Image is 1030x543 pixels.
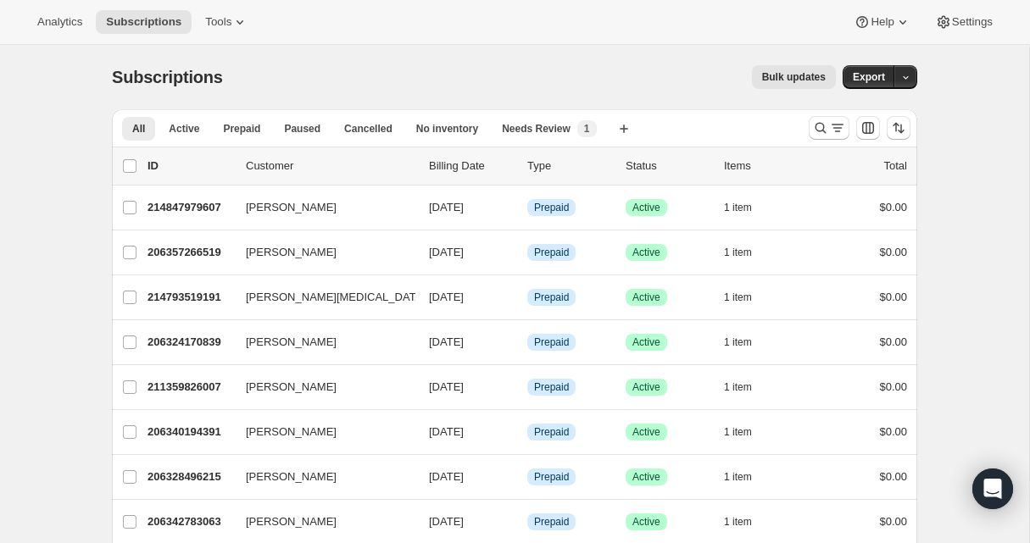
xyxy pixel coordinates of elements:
button: 1 item [724,196,771,219]
div: IDCustomerBilling DateTypeStatusItemsTotal [148,158,907,175]
button: Bulk updates [752,65,836,89]
span: Active [169,122,199,136]
span: Export [853,70,885,84]
span: Active [632,515,660,529]
span: Tools [205,15,231,29]
span: Cancelled [344,122,393,136]
span: 1 item [724,291,752,304]
button: Subscriptions [96,10,192,34]
span: [PERSON_NAME] [246,513,337,530]
span: 1 item [724,246,752,259]
p: 206342783063 [148,513,232,530]
div: 211359826007[PERSON_NAME][DATE]InfoPrepaidSuccessActive1 item$0.00 [148,375,907,399]
span: Active [632,246,660,259]
button: Tools [195,10,259,34]
div: 214793519191[PERSON_NAME][MEDICAL_DATA][DATE]InfoPrepaidSuccessActive1 item$0.00 [148,285,907,309]
button: [PERSON_NAME] [236,239,405,266]
div: 206324170839[PERSON_NAME][DATE]InfoPrepaidSuccessActive1 item$0.00 [148,330,907,354]
span: $0.00 [879,515,907,528]
p: 211359826007 [148,379,232,396]
span: [DATE] [429,291,464,303]
span: 1 item [724,201,752,214]
div: 214847979607[PERSON_NAME][DATE]InfoPrepaidSuccessActive1 item$0.00 [148,196,907,219]
button: Customize table column order and visibility [856,116,880,140]
div: Open Intercom Messenger [972,468,1013,509]
button: [PERSON_NAME] [236,463,405,490]
span: [DATE] [429,515,464,528]
span: Active [632,380,660,394]
button: [PERSON_NAME] [236,194,405,221]
div: 206340194391[PERSON_NAME][DATE]InfoPrepaidSuccessActive1 item$0.00 [148,420,907,444]
span: Help [871,15,894,29]
div: 206357266519[PERSON_NAME][DATE]InfoPrepaidSuccessActive1 item$0.00 [148,241,907,264]
span: Paused [284,122,320,136]
span: [PERSON_NAME] [246,468,337,485]
span: Prepaid [534,335,569,349]
span: [PERSON_NAME] [246,244,337,261]
span: Active [632,425,660,439]
span: 1 item [724,335,752,349]
span: Subscriptions [112,68,223,86]
span: $0.00 [879,246,907,258]
button: Create new view [610,117,637,141]
span: Active [632,201,660,214]
span: Prepaid [534,246,569,259]
span: [PERSON_NAME] [246,199,337,216]
button: [PERSON_NAME] [236,374,405,401]
span: All [132,122,145,136]
button: Help [843,10,921,34]
div: 206342783063[PERSON_NAME][DATE]InfoPrepaidSuccessActive1 item$0.00 [148,510,907,534]
span: Active [632,470,660,484]
span: Subscriptions [106,15,181,29]
span: [PERSON_NAME][MEDICAL_DATA] [246,289,426,306]
span: Active [632,291,660,304]
div: Items [724,158,809,175]
span: 1 item [724,425,752,439]
button: 1 item [724,465,771,489]
span: 1 item [724,515,752,529]
span: [DATE] [429,201,464,213]
span: Analytics [37,15,82,29]
p: ID [148,158,232,175]
div: 206328496215[PERSON_NAME][DATE]InfoPrepaidSuccessActive1 item$0.00 [148,465,907,489]
p: 206328496215 [148,468,232,485]
span: $0.00 [879,201,907,213]
span: Settings [952,15,993,29]
span: Prepaid [534,380,569,394]
button: Settings [925,10,1003,34]
button: Search and filter results [809,116,849,140]
p: 206340194391 [148,424,232,440]
button: 1 item [724,420,771,444]
span: Active [632,335,660,349]
p: 206357266519 [148,244,232,261]
span: [PERSON_NAME] [246,379,337,396]
span: No inventory [416,122,478,136]
button: [PERSON_NAME] [236,329,405,356]
p: 214847979607 [148,199,232,216]
button: 1 item [724,510,771,534]
span: 1 item [724,470,752,484]
button: [PERSON_NAME] [236,508,405,535]
span: Prepaid [534,515,569,529]
span: Prepaid [534,425,569,439]
button: Export [843,65,895,89]
button: 1 item [724,375,771,399]
span: $0.00 [879,425,907,438]
span: [DATE] [429,246,464,258]
span: [DATE] [429,335,464,348]
span: Prepaid [534,470,569,484]
button: Analytics [27,10,92,34]
button: Sort the results [887,116,910,140]
p: Status [626,158,710,175]
span: $0.00 [879,335,907,348]
span: [DATE] [429,380,464,393]
button: 1 item [724,330,771,354]
span: Bulk updates [762,70,826,84]
span: 1 item [724,380,752,394]
p: 206324170839 [148,334,232,351]
button: [PERSON_NAME][MEDICAL_DATA] [236,284,405,311]
span: Prepaid [534,201,569,214]
span: [DATE] [429,425,464,438]
span: Needs Review [502,122,571,136]
button: 1 item [724,285,771,309]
